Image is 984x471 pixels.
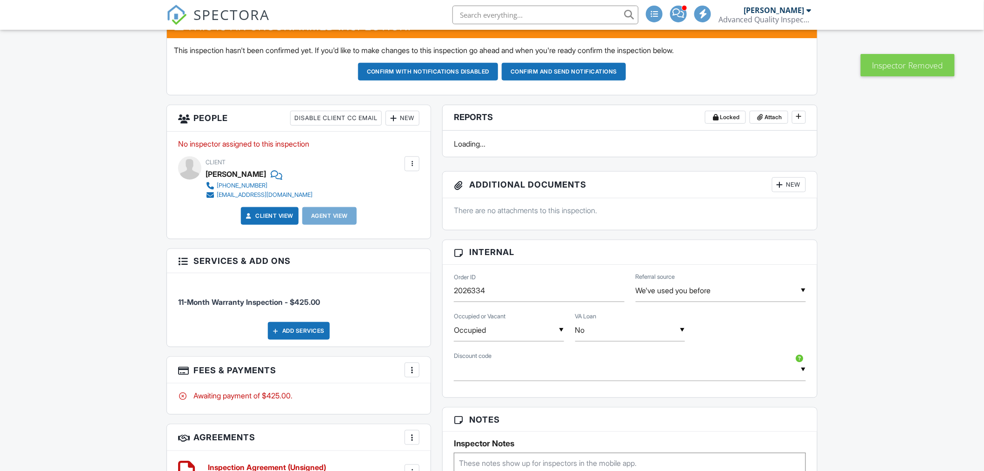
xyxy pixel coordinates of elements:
button: Confirm and send notifications [502,63,626,81]
p: There are no attachments to this inspection. [454,205,806,215]
div: Awaiting payment of $425.00. [178,390,419,401]
div: Inspector Removed [861,54,955,76]
li: Service: 11-Month Warranty Inspection [178,280,419,315]
label: Occupied or Vacant [454,312,505,321]
div: [EMAIL_ADDRESS][DOMAIN_NAME] [217,191,312,199]
p: This inspection hasn't been confirmed yet. If you'd like to make changes to this inspection go ah... [174,45,810,55]
a: [EMAIL_ADDRESS][DOMAIN_NAME] [206,190,312,200]
a: SPECTORA [166,13,270,32]
label: VA Loan [575,312,597,321]
span: Client [206,159,226,166]
img: The Best Home Inspection Software - Spectora [166,5,187,25]
div: Advanced Quality Inspections LLC [718,15,811,24]
h3: Fees & Payments [167,357,431,384]
input: Search everything... [452,6,638,24]
h3: Notes [443,408,817,432]
h3: Services & Add ons [167,249,431,273]
label: Referral source [636,273,675,281]
button: Confirm with notifications disabled [358,63,499,81]
div: New [386,111,419,126]
h3: Agreements [167,424,431,451]
h3: Internal [443,240,817,264]
label: Discount code [454,352,492,360]
span: SPECTORA [193,5,270,24]
label: Order ID [454,273,476,282]
h5: Inspector Notes [454,439,806,448]
div: [PHONE_NUMBER] [217,182,267,189]
div: Add Services [268,322,330,340]
div: [PERSON_NAME] [744,6,804,15]
h3: Additional Documents [443,172,817,198]
div: Disable Client CC Email [290,111,382,126]
p: No inspector assigned to this inspection [178,139,419,149]
a: Client View [244,211,293,221]
h3: People [167,105,431,132]
div: New [772,177,806,192]
div: [PERSON_NAME] [206,167,266,181]
span: 11-Month Warranty Inspection - $425.00 [178,297,320,307]
a: [PHONE_NUMBER] [206,181,312,190]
